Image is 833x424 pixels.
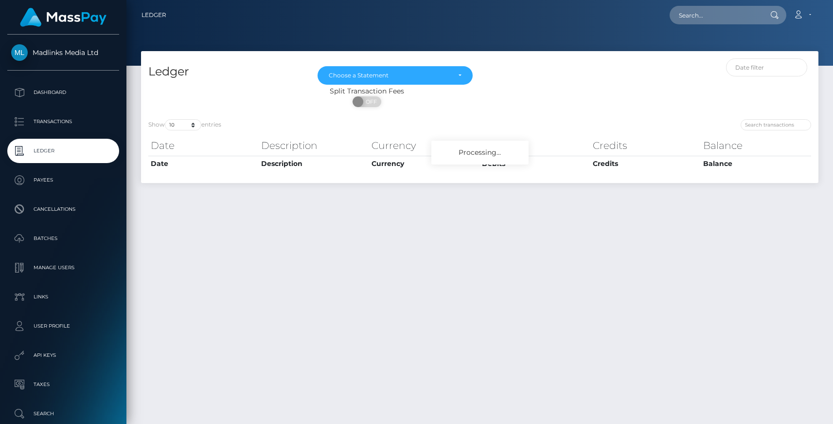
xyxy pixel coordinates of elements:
input: Search... [670,6,761,24]
p: Dashboard [11,85,115,100]
p: Manage Users [11,260,115,275]
th: Credits [590,136,701,155]
input: Date filter [726,58,807,76]
span: Madlinks Media Ltd [7,48,119,57]
a: API Keys [7,343,119,368]
img: Madlinks Media Ltd [11,44,28,61]
p: Taxes [11,377,115,392]
a: User Profile [7,314,119,338]
a: Links [7,285,119,309]
p: Links [11,290,115,304]
th: Description [259,156,369,171]
a: Batches [7,226,119,251]
th: Date [148,136,259,155]
a: Payees [7,168,119,192]
a: Transactions [7,110,119,134]
th: Debits [479,136,590,155]
span: OFF [358,96,382,107]
p: Batches [11,231,115,246]
p: Search [11,406,115,421]
a: Ledger [7,139,119,163]
select: Showentries [165,119,201,130]
th: Currency [369,156,479,171]
p: Cancellations [11,202,115,217]
th: Currency [369,136,479,155]
a: Taxes [7,372,119,397]
button: Choose a Statement [318,66,472,85]
p: Transactions [11,114,115,129]
div: Processing... [431,141,529,165]
div: Choose a Statement [329,72,450,79]
th: Credits [590,156,701,171]
p: Ledger [11,144,115,158]
img: MassPay Logo [20,8,106,27]
a: Ledger [142,5,166,25]
h4: Ledger [148,63,303,80]
a: Manage Users [7,256,119,280]
p: User Profile [11,319,115,333]
p: API Keys [11,348,115,363]
th: Balance [701,136,811,155]
th: Debits [479,156,590,171]
a: Dashboard [7,80,119,105]
div: Split Transaction Fees [141,86,593,96]
th: Description [259,136,369,155]
p: Payees [11,173,115,187]
label: Show entries [148,119,221,130]
input: Search transactions [741,119,811,130]
a: Cancellations [7,197,119,221]
th: Date [148,156,259,171]
th: Balance [701,156,811,171]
